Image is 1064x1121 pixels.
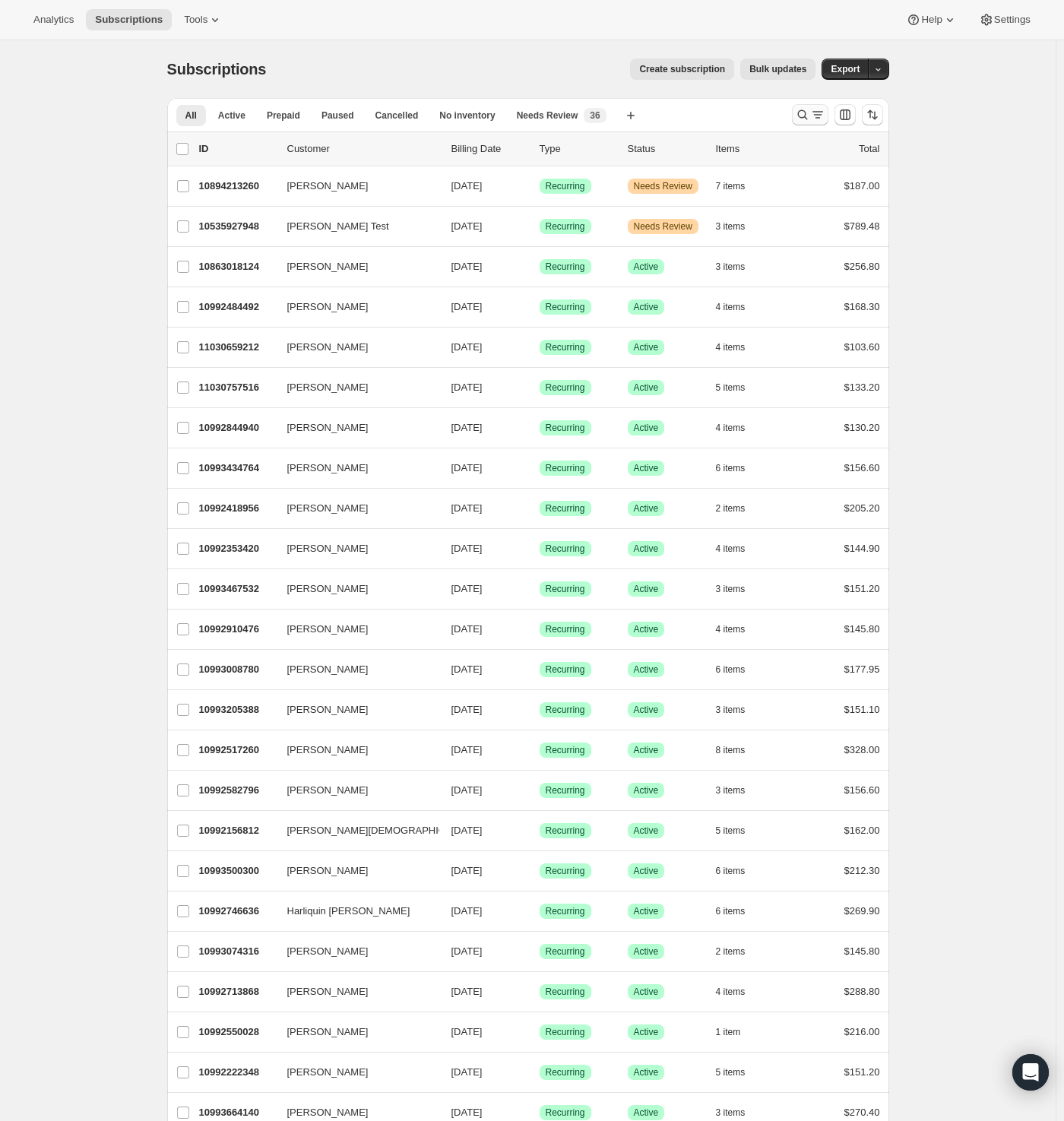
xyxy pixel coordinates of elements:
[199,501,275,516] p: 10992418956
[634,341,659,353] span: Active
[540,141,616,157] div: Type
[184,14,207,26] span: Tools
[278,1020,430,1044] button: [PERSON_NAME]
[844,744,880,755] span: $328.00
[716,341,746,353] span: 4 items
[634,502,659,515] span: Active
[716,744,746,756] span: 8 items
[287,622,369,637] span: [PERSON_NAME]
[199,901,880,922] div: 10992746636Harliquin [PERSON_NAME][DATE]SuccessRecurringSuccessActive6 items$269.90
[199,458,880,479] div: 10993434764[PERSON_NAME][DATE]SuccessRecurringSuccessActive6 items$156.60
[451,422,483,433] span: [DATE]
[199,219,275,234] p: 10535927948
[716,498,762,519] button: 2 items
[278,537,430,561] button: [PERSON_NAME]
[716,704,746,716] span: 3 items
[546,945,585,958] span: Recurring
[199,622,275,637] p: 10992910476
[546,502,585,515] span: Recurring
[716,901,762,922] button: 6 items
[199,581,275,597] p: 10993467532
[546,986,585,998] span: Recurring
[287,179,369,194] span: [PERSON_NAME]
[199,259,275,274] p: 10863018124
[970,9,1040,30] button: Settings
[844,623,880,635] span: $145.80
[175,9,232,30] button: Tools
[278,214,430,239] button: [PERSON_NAME] Test
[199,1024,275,1040] p: 10992550028
[199,1065,275,1080] p: 10992222348
[199,820,880,841] div: 10992156812[PERSON_NAME][DEMOGRAPHIC_DATA][DATE]SuccessRecurringSuccessActive5 items$162.00
[844,261,880,272] span: $256.80
[716,699,762,720] button: 3 items
[199,860,880,882] div: 10993500300[PERSON_NAME][DATE]SuccessRecurringSuccessActive6 items$212.30
[546,663,585,676] span: Recurring
[199,141,880,157] div: IDCustomerBilling DateTypeStatusItemsTotal
[199,941,880,962] div: 10993074316[PERSON_NAME][DATE]SuccessRecurringSuccessActive2 items$145.80
[199,702,275,717] p: 10993205388
[451,543,483,554] span: [DATE]
[199,863,275,879] p: 10993500300
[451,986,483,997] span: [DATE]
[278,456,430,480] button: [PERSON_NAME]
[199,578,880,600] div: 10993467532[PERSON_NAME][DATE]SuccessRecurringSuccessActive3 items$151.20
[199,904,275,919] p: 10992746636
[199,141,275,157] p: ID
[716,301,746,313] span: 4 items
[716,825,746,837] span: 5 items
[716,216,762,237] button: 3 items
[278,335,430,359] button: [PERSON_NAME]
[749,63,806,75] span: Bulk updates
[199,662,275,677] p: 10993008780
[590,109,600,122] span: 36
[451,784,483,796] span: [DATE]
[716,141,792,157] div: Items
[287,141,439,157] p: Customer
[716,981,762,1002] button: 4 items
[546,825,585,837] span: Recurring
[287,944,369,959] span: [PERSON_NAME]
[844,382,880,393] span: $133.20
[451,1066,483,1078] span: [DATE]
[199,541,275,556] p: 10992353420
[844,825,880,836] span: $162.00
[546,543,585,555] span: Recurring
[546,905,585,917] span: Recurring
[278,657,430,682] button: [PERSON_NAME]
[451,865,483,876] span: [DATE]
[287,420,369,435] span: [PERSON_NAME]
[844,865,880,876] span: $212.30
[278,939,430,964] button: [PERSON_NAME]
[716,1062,762,1083] button: 5 items
[199,739,880,761] div: 10992517260[PERSON_NAME][DATE]SuccessRecurringSuccessActive8 items$328.00
[278,174,430,198] button: [PERSON_NAME]
[716,337,762,358] button: 4 items
[844,462,880,473] span: $156.60
[199,743,275,758] p: 10992517260
[287,581,369,597] span: [PERSON_NAME]
[199,1021,880,1043] div: 10992550028[PERSON_NAME][DATE]SuccessRecurringSuccessActive1 item$216.00
[546,1066,585,1078] span: Recurring
[278,496,430,521] button: [PERSON_NAME]
[844,341,880,353] span: $103.60
[546,744,585,756] span: Recurring
[630,59,734,80] button: Create subscription
[546,220,585,233] span: Recurring
[199,461,275,476] p: 10993434764
[716,377,762,398] button: 5 items
[199,699,880,720] div: 10993205388[PERSON_NAME][DATE]SuccessRecurringSuccessActive3 items$151.10
[716,458,762,479] button: 6 items
[716,986,746,998] span: 4 items
[451,663,483,675] span: [DATE]
[716,820,762,841] button: 5 items
[287,984,369,999] span: [PERSON_NAME]
[716,543,746,555] span: 4 items
[321,109,354,122] span: Paused
[844,180,880,192] span: $187.00
[862,104,883,125] button: Sort the results
[844,583,880,594] span: $151.20
[716,739,762,761] button: 8 items
[218,109,245,122] span: Active
[287,662,369,677] span: [PERSON_NAME]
